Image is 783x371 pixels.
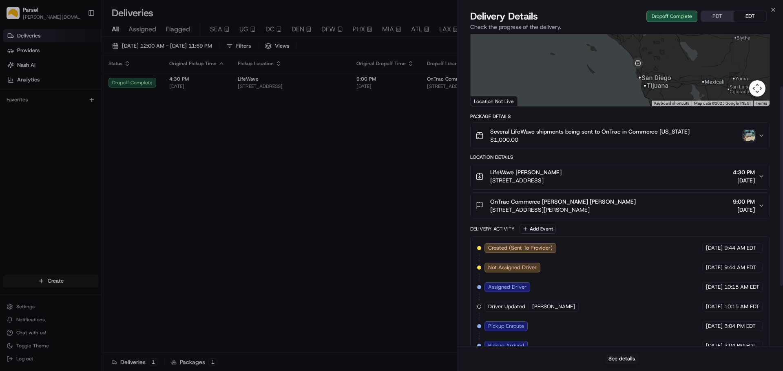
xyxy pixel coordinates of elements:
[58,180,99,186] a: Powered byPylon
[724,244,756,252] span: 9:44 AM EDT
[17,78,32,92] img: 1755196953914-cd9d9cba-b7f7-46ee-b6f5-75ff69acacf5
[490,136,690,144] span: $1,000.00
[5,157,66,171] a: 📗Knowledge Base
[694,101,751,105] span: Map data ©2025 Google, INEGI
[701,11,734,22] button: PDT
[72,126,89,133] span: [DATE]
[733,176,755,184] span: [DATE]
[490,198,636,206] span: OnTrac Commerce [PERSON_NAME] [PERSON_NAME]
[68,126,71,133] span: •
[470,226,515,232] div: Delivery Activity
[488,303,525,310] span: Driver Updated
[520,224,556,234] button: Add Event
[706,264,723,271] span: [DATE]
[605,353,639,364] button: See details
[126,104,148,114] button: See all
[706,303,723,310] span: [DATE]
[470,23,770,31] p: Check the progress of the delivery.
[490,127,690,136] span: Several LifeWave shipments being sent to OnTrac in Commerce [US_STATE]
[8,78,23,92] img: 1736555255976-a54dd68f-1ca7-489b-9aae-adbdc363a1c4
[749,80,765,97] button: Map camera controls
[8,106,52,112] div: Past conversations
[488,264,537,271] span: Not Assigned Driver
[8,161,15,167] div: 📗
[654,101,689,106] button: Keyboard shortcuts
[25,126,66,133] span: [PERSON_NAME]
[77,160,131,168] span: API Documentation
[488,342,524,349] span: Pickup Arrived
[488,244,553,252] span: Created (Sent To Provider)
[16,160,62,168] span: Knowledge Base
[37,78,134,86] div: Start new chat
[724,303,759,310] span: 10:15 AM EDT
[706,342,723,349] span: [DATE]
[471,193,770,219] button: OnTrac Commerce [PERSON_NAME] [PERSON_NAME][STREET_ADDRESS][PERSON_NAME]9:00 PM[DATE]
[470,154,770,160] div: Location Details
[490,168,562,176] span: LifeWave [PERSON_NAME]
[490,206,636,214] span: [STREET_ADDRESS][PERSON_NAME]
[490,176,562,184] span: [STREET_ADDRESS]
[706,323,723,330] span: [DATE]
[470,113,770,120] div: Package Details
[471,163,770,189] button: LifeWave [PERSON_NAME][STREET_ADDRESS]4:30 PM[DATE]
[724,264,756,271] span: 9:44 AM EDT
[724,323,756,330] span: 3:04 PM EDT
[8,8,24,24] img: Nash
[473,96,500,106] img: Google
[69,161,75,167] div: 💻
[471,123,770,149] button: Several LifeWave shipments being sent to OnTrac in Commerce [US_STATE]$1,000.00photo_proof_of_del...
[724,283,759,291] span: 10:15 AM EDT
[471,96,518,106] div: Location Not Live
[743,130,755,141] img: photo_proof_of_delivery image
[733,168,755,176] span: 4:30 PM
[756,101,767,105] a: Terms
[470,10,538,23] span: Delivery Details
[734,11,766,22] button: EDT
[8,119,21,132] img: Alex Weir
[488,323,524,330] span: Pickup Enroute
[81,180,99,186] span: Pylon
[706,283,723,291] span: [DATE]
[139,80,148,90] button: Start new chat
[706,244,723,252] span: [DATE]
[733,206,755,214] span: [DATE]
[488,283,526,291] span: Assigned Driver
[473,96,500,106] a: Open this area in Google Maps (opens a new window)
[532,303,575,310] span: [PERSON_NAME]
[66,157,134,171] a: 💻API Documentation
[21,53,135,61] input: Clear
[37,86,112,92] div: We're available if you need us!
[8,33,148,46] p: Welcome 👋
[733,198,755,206] span: 9:00 PM
[724,342,756,349] span: 3:04 PM EDT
